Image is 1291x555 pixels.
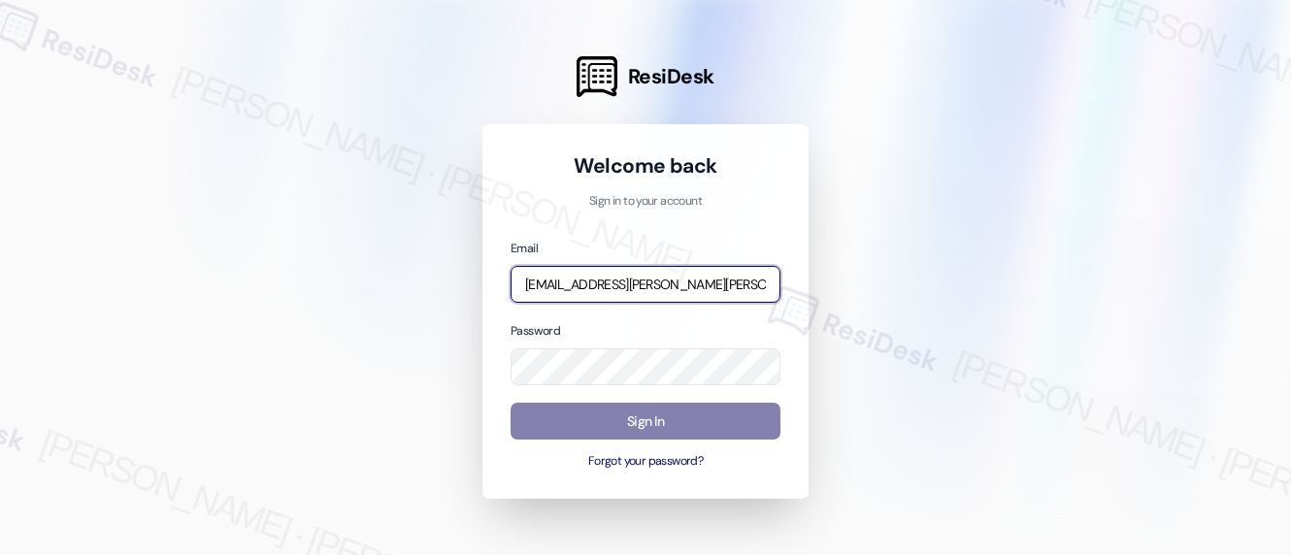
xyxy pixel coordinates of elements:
button: Forgot your password? [511,453,780,471]
label: Password [511,323,560,339]
img: ResiDesk Logo [577,56,617,97]
label: Email [511,241,538,256]
h1: Welcome back [511,152,780,180]
button: Sign In [511,403,780,441]
p: Sign in to your account [511,193,780,211]
span: ResiDesk [628,63,714,90]
input: name@example.com [511,266,780,304]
